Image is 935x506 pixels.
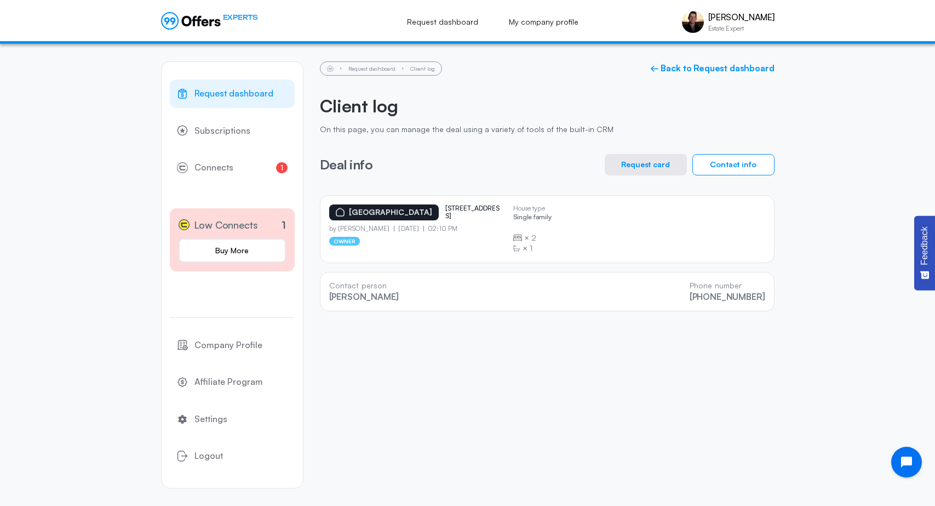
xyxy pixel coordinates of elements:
span: Logout [194,449,223,463]
p: Phone number [690,281,765,291]
span: Settings [194,412,227,427]
a: Company Profile [170,331,295,360]
button: Feedback - Show survey [914,215,935,290]
p: [DATE] [394,225,423,232]
span: 2 [531,232,536,243]
span: Feedback [920,226,930,265]
p: [GEOGRAPHIC_DATA] [349,208,432,217]
span: 1 [276,162,288,173]
p: Estate Expert [708,25,775,32]
a: Request dashboard [170,79,295,108]
a: Request dashboard [348,65,395,72]
button: Contact info [692,154,775,175]
a: My company profile [497,10,590,34]
a: Settings [170,405,295,434]
p: House type [513,204,552,212]
span: Company Profile [194,338,262,353]
li: Client log [410,66,435,71]
div: × [513,243,552,254]
p: On this page, you can manage the deal using a variety of tools of the built-in CRM [320,125,775,134]
a: Request dashboard [395,10,490,34]
div: × [513,232,552,243]
a: Buy More [179,238,286,263]
p: owner [329,237,360,246]
p: [PERSON_NAME] [329,292,399,302]
span: Request dashboard [194,87,273,101]
p: [STREET_ADDRESS] [445,204,500,220]
span: Affiliate Program [194,375,263,389]
p: Contact person [329,281,399,291]
span: EXPERTS [223,12,258,22]
button: Logout [170,442,295,470]
p: by [PERSON_NAME] [329,225,394,232]
p: 02:10 PM [423,225,457,232]
h2: Client log [320,95,775,116]
span: Low Connects [194,217,258,233]
span: 1 [530,243,532,254]
p: 1 [282,218,286,232]
p: Single family [513,213,552,224]
img: Aris Anagnos [682,11,704,33]
a: Subscriptions [170,117,295,145]
a: EXPERTS [161,12,258,30]
p: [PERSON_NAME] [708,12,775,22]
a: Connects1 [170,153,295,182]
a: ← Back to Request dashboard [650,63,775,73]
a: Affiliate Program [170,368,295,396]
button: Request card [605,154,687,175]
span: Connects [194,161,233,175]
a: [PHONE_NUMBER] [690,291,765,302]
h3: Deal info [320,157,373,172]
span: Subscriptions [194,124,250,138]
